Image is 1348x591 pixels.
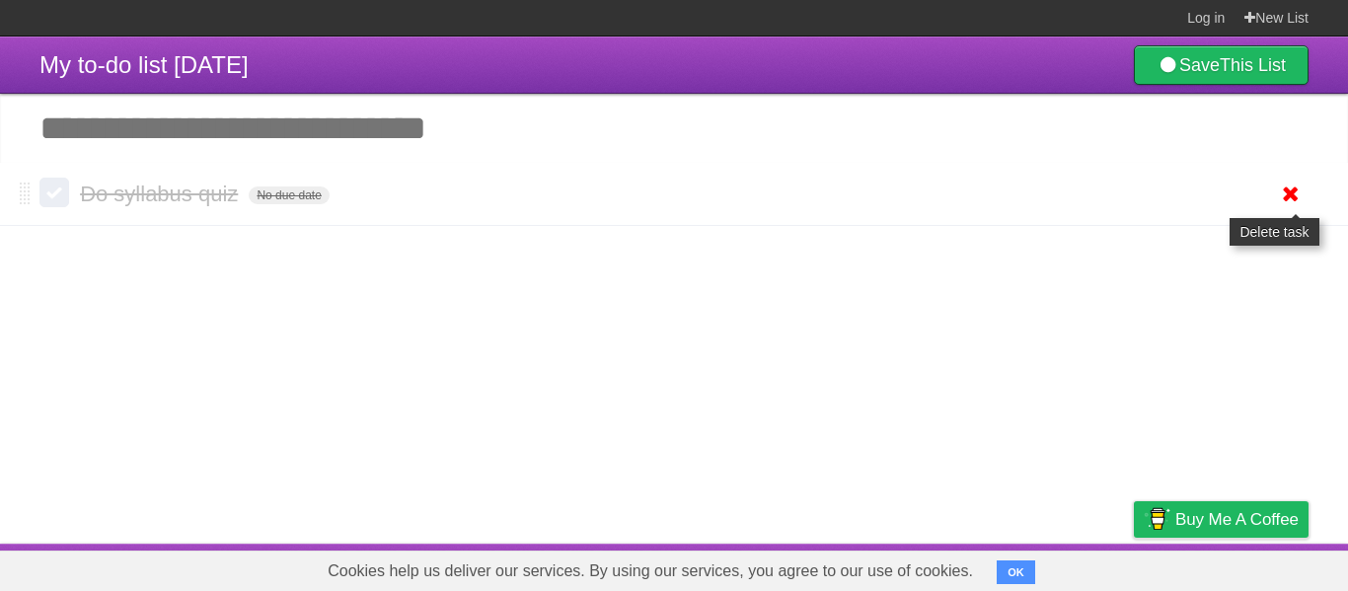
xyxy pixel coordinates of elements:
span: No due date [249,186,329,204]
button: OK [997,560,1035,584]
a: Buy me a coffee [1134,501,1309,538]
a: Developers [936,549,1016,586]
a: Privacy [1108,549,1160,586]
b: This List [1220,55,1286,75]
a: SaveThis List [1134,45,1309,85]
span: Cookies help us deliver our services. By using our services, you agree to our use of cookies. [308,552,993,591]
a: About [871,549,913,586]
img: Buy me a coffee [1144,502,1170,536]
a: Terms [1041,549,1085,586]
span: My to-do list [DATE] [39,51,249,78]
label: Done [39,178,69,207]
a: Suggest a feature [1184,549,1309,586]
span: Buy me a coffee [1175,502,1299,537]
span: Do syllabus quiz [80,182,243,206]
